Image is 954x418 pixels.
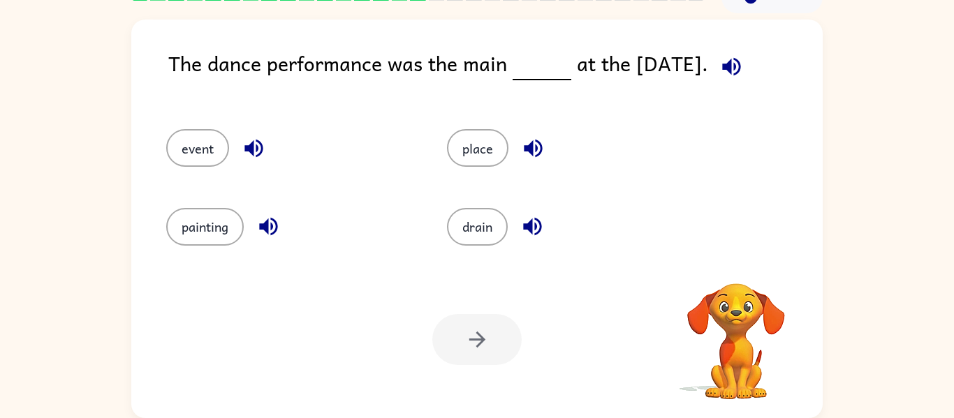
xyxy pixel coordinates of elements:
[168,47,823,101] div: The dance performance was the main at the [DATE].
[447,208,508,246] button: drain
[447,129,508,167] button: place
[166,208,244,246] button: painting
[666,262,806,401] video: Your browser must support playing .mp4 files to use Literably. Please try using another browser.
[166,129,229,167] button: event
